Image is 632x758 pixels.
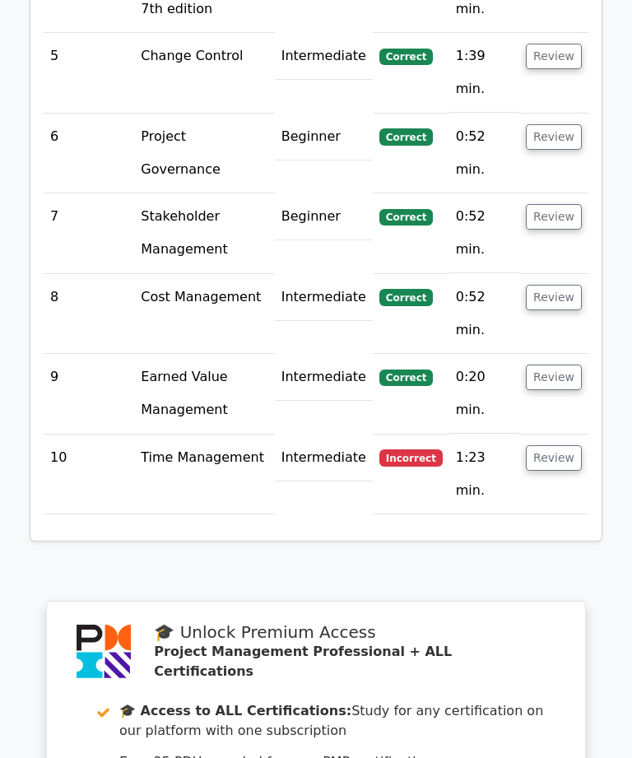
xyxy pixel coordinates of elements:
td: 0:52 min. [449,275,519,355]
td: Time Management [134,435,274,515]
td: Beginner [275,194,373,241]
button: Review [526,365,582,391]
td: 0:52 min. [449,114,519,194]
button: Review [526,44,582,70]
td: 5 [44,34,134,114]
span: Correct [379,210,433,226]
td: Intermediate [275,34,373,81]
span: Incorrect [379,450,443,467]
td: 6 [44,114,134,194]
td: Intermediate [275,275,373,322]
span: Correct [379,49,433,66]
td: 9 [44,355,134,435]
button: Review [526,125,582,151]
td: 0:20 min. [449,355,519,435]
td: Stakeholder Management [134,194,274,274]
td: Intermediate [275,355,373,402]
td: 8 [44,275,134,355]
td: 1:39 min. [449,34,519,114]
span: Correct [379,370,433,387]
td: 0:52 min. [449,194,519,274]
td: Intermediate [275,435,373,482]
td: Project Governance [134,114,274,194]
td: 7 [44,194,134,274]
button: Review [526,205,582,230]
td: Cost Management [134,275,274,355]
td: Earned Value Management [134,355,274,435]
td: Beginner [275,114,373,161]
button: Review [526,286,582,311]
span: Correct [379,129,433,146]
button: Review [526,446,582,472]
span: Correct [379,290,433,306]
td: Change Control [134,34,274,114]
td: 1:23 min. [449,435,519,515]
td: 10 [44,435,134,515]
